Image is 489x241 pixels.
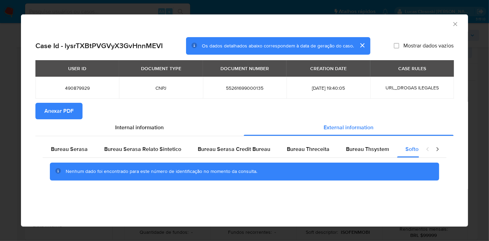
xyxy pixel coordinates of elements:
[452,21,458,27] button: Fechar a janela
[127,85,194,91] span: CNPJ
[21,14,468,227] div: closure-recommendation-modal
[35,103,83,119] button: Anexar PDF
[394,43,399,48] input: Mostrar dados vazios
[35,119,454,136] div: Detailed info
[216,63,273,74] div: DOCUMENT NUMBER
[137,63,185,74] div: DOCUMENT TYPE
[324,123,374,131] span: External information
[403,42,454,49] span: Mostrar dados vazios
[306,63,351,74] div: CREATION DATE
[44,85,111,91] span: 490879929
[104,145,181,153] span: Bureau Serasa Relato Sintetico
[116,123,164,131] span: Internal information
[64,63,90,74] div: USER ID
[394,63,430,74] div: CASE RULES
[35,41,163,50] h2: Case Id - lysrTXBtPVGVyX3GvHnnMEVI
[44,103,74,119] span: Anexar PDF
[385,84,439,91] span: URL_DROGAS ILEGALES
[346,145,389,153] span: Bureau Thsystem
[202,42,354,49] span: Os dados detalhados abaixo correspondem à data de geração do caso.
[211,85,278,91] span: 55261699000135
[51,145,88,153] span: Bureau Serasa
[198,145,270,153] span: Bureau Serasa Credit Bureau
[295,85,362,91] span: [DATE] 19:40:05
[43,141,419,157] div: Detailed external info
[354,37,370,54] button: cerrar
[405,145,422,153] span: Softon
[66,168,257,175] span: Nenhum dado foi encontrado para este número de identificação no momento da consulta.
[287,145,329,153] span: Bureau Threceita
